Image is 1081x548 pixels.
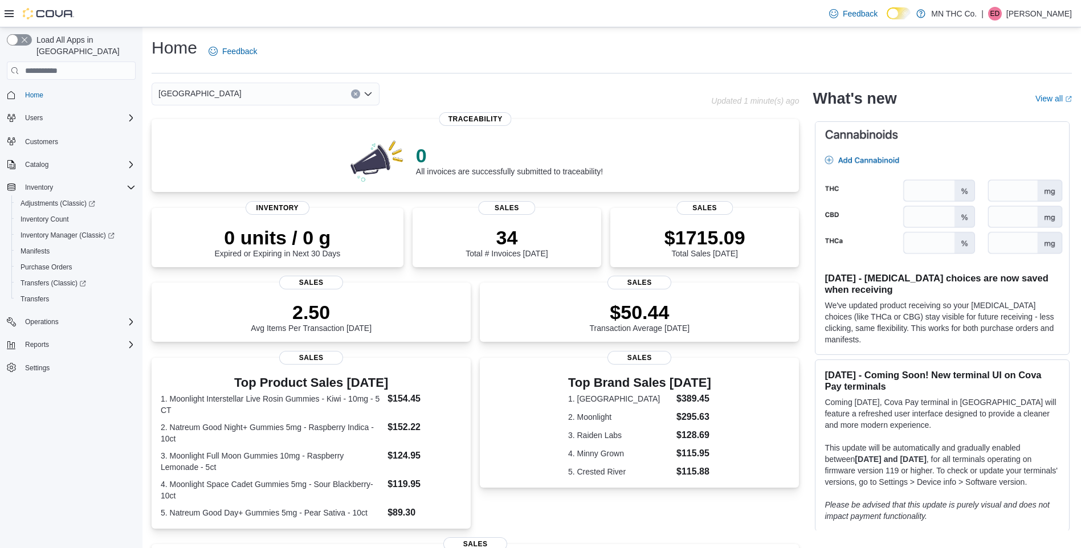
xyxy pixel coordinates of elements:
p: 34 [466,226,548,249]
dd: $119.95 [387,477,462,491]
dt: 4. Moonlight Space Cadet Gummies 5mg - Sour Blackberry- 10ct [161,479,383,501]
span: Traceability [439,112,512,126]
button: Inventory [21,181,58,194]
span: Sales [607,276,671,289]
p: [PERSON_NAME] [1006,7,1072,21]
dd: $115.95 [676,447,711,460]
dt: 1. Moonlight Interstellar Live Rosin Gummies - Kiwi - 10mg - 5 CT [161,393,383,416]
span: Manifests [16,244,136,258]
div: Expired or Expiring in Next 30 Days [214,226,340,258]
p: 2.50 [251,301,372,324]
div: Total Sales [DATE] [664,226,745,258]
dt: 4. Minny Grown [568,448,672,459]
svg: External link [1065,96,1072,103]
span: Sales [279,276,343,289]
span: Settings [25,363,50,373]
button: Open list of options [364,89,373,99]
p: We've updated product receiving so your [MEDICAL_DATA] choices (like THCa or CBG) stay visible fo... [825,300,1060,345]
span: Manifests [21,247,50,256]
span: Inventory Count [16,212,136,226]
span: Sales [279,351,343,365]
div: Transaction Average [DATE] [590,301,690,333]
a: Inventory Manager (Classic) [16,228,119,242]
span: Sales [676,201,733,215]
p: Updated 1 minute(s) ago [711,96,799,105]
a: Transfers (Classic) [11,275,140,291]
div: Total # Invoices [DATE] [466,226,548,258]
dt: 2. Moonlight [568,411,672,423]
p: $1715.09 [664,226,745,249]
dt: 5. Natreum Good Day+ Gummies 5mg - Pear Sativa - 10ct [161,507,383,518]
a: Feedback [825,2,882,25]
span: Reports [25,340,49,349]
button: Catalog [2,157,140,173]
span: Reports [21,338,136,351]
span: Transfers (Classic) [16,276,136,290]
a: Settings [21,361,54,375]
button: Reports [21,338,54,351]
button: Operations [2,314,140,330]
span: Transfers (Classic) [21,279,86,288]
dd: $115.88 [676,465,711,479]
strong: [DATE] and [DATE] [855,455,926,464]
a: Home [21,88,48,102]
span: Users [25,113,43,122]
span: Inventory [246,201,309,215]
button: Settings [2,359,140,376]
div: Avg Items Per Transaction [DATE] [251,301,372,333]
button: Clear input [351,89,360,99]
img: 0 [348,137,407,183]
span: Catalog [25,160,48,169]
h2: What's new [813,89,896,108]
h3: Top Product Sales [DATE] [161,376,462,390]
span: Home [21,88,136,102]
dd: $295.63 [676,410,711,424]
em: Please be advised that this update is purely visual and does not impact payment functionality. [825,500,1050,521]
span: [GEOGRAPHIC_DATA] [158,87,242,100]
nav: Complex example [7,82,136,406]
dd: $89.30 [387,506,462,520]
p: 0 [416,144,603,167]
span: Transfers [16,292,136,306]
a: Manifests [16,244,54,258]
dt: 5. Crested River [568,466,672,477]
a: Inventory Manager (Classic) [11,227,140,243]
button: Reports [2,337,140,353]
button: Customers [2,133,140,149]
button: Inventory [2,179,140,195]
a: Inventory Count [16,212,74,226]
p: MN THC Co. [931,7,977,21]
span: Inventory [21,181,136,194]
span: Settings [21,361,136,375]
h3: [DATE] - Coming Soon! New terminal UI on Cova Pay terminals [825,369,1060,392]
dd: $389.45 [676,392,711,406]
input: Dark Mode [887,7,911,19]
span: Transfers [21,295,49,304]
p: 0 units / 0 g [214,226,340,249]
dd: $124.95 [387,449,462,463]
span: Sales [607,351,671,365]
span: Feedback [222,46,257,57]
button: Purchase Orders [11,259,140,275]
span: Inventory Manager (Classic) [16,228,136,242]
span: Feedback [843,8,878,19]
span: Users [21,111,136,125]
a: Adjustments (Classic) [16,197,100,210]
a: Purchase Orders [16,260,77,274]
span: Inventory Manager (Classic) [21,231,115,240]
span: Operations [25,317,59,326]
span: Purchase Orders [21,263,72,272]
span: Customers [25,137,58,146]
span: Purchase Orders [16,260,136,274]
span: Customers [21,134,136,148]
p: This update will be automatically and gradually enabled between , for all terminals operating on ... [825,442,1060,488]
button: Operations [21,315,63,329]
span: Adjustments (Classic) [16,197,136,210]
a: Transfers (Classic) [16,276,91,290]
a: Transfers [16,292,54,306]
a: Feedback [204,40,262,63]
a: Customers [21,135,63,149]
span: Operations [21,315,136,329]
a: Adjustments (Classic) [11,195,140,211]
